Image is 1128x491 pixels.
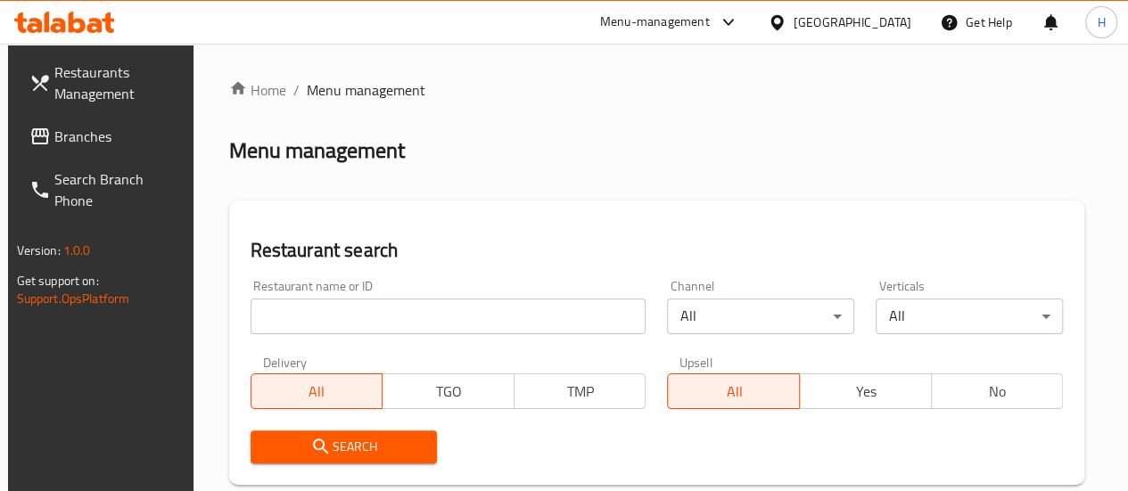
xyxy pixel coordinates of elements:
[667,299,854,334] div: All
[15,51,196,115] a: Restaurants Management
[307,79,425,101] span: Menu management
[229,79,286,101] a: Home
[63,239,91,262] span: 1.0.0
[390,379,507,405] span: TGO
[939,379,1057,405] span: No
[293,79,300,101] li: /
[259,379,376,405] span: All
[667,373,800,409] button: All
[17,287,130,310] a: Support.OpsPlatform
[251,373,383,409] button: All
[679,356,712,368] label: Upsell
[382,373,515,409] button: TGO
[15,158,196,222] a: Search Branch Phone
[522,379,639,405] span: TMP
[17,239,61,262] span: Version:
[876,299,1063,334] div: All
[229,136,405,165] h2: Menu management
[931,373,1064,409] button: No
[263,356,308,368] label: Delivery
[251,299,646,334] input: Search for restaurant name or ID..
[17,269,99,292] span: Get support on:
[229,79,1085,101] nav: breadcrumb
[807,379,925,405] span: Yes
[794,12,911,32] div: [GEOGRAPHIC_DATA]
[600,12,710,33] div: Menu-management
[514,373,646,409] button: TMP
[799,373,932,409] button: Yes
[1097,12,1105,32] span: H
[251,237,1064,264] h2: Restaurant search
[251,430,438,463] button: Search
[675,379,793,405] span: All
[54,126,182,147] span: Branches
[54,61,182,104] span: Restaurants Management
[54,168,182,211] span: Search Branch Phone
[15,115,196,158] a: Branches
[265,436,424,458] span: Search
